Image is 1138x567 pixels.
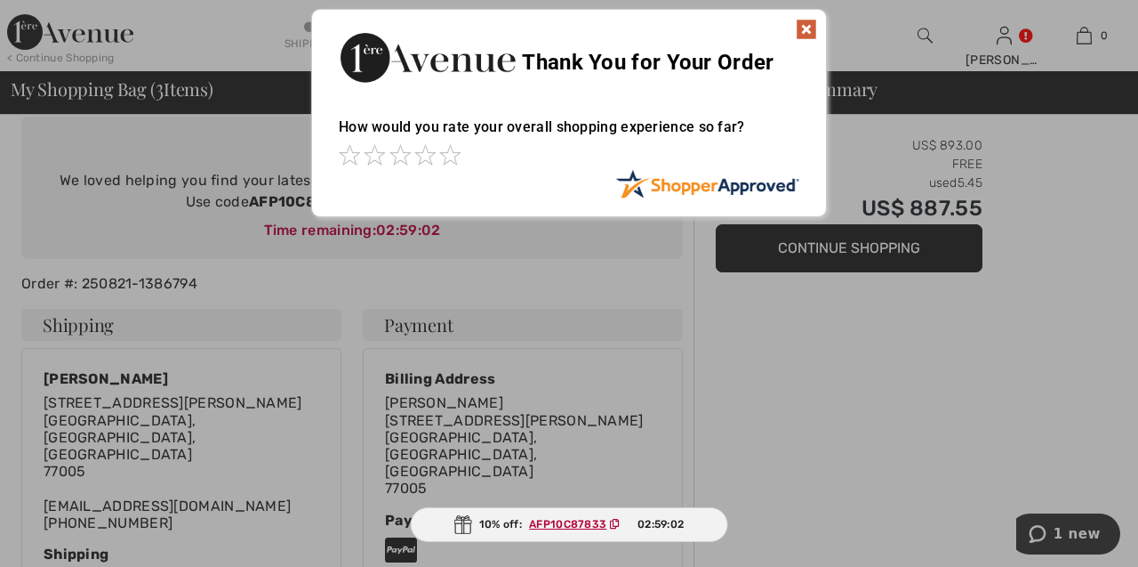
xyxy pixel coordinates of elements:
img: Gift.svg [454,515,472,534]
div: How would you rate your overall shopping experience so far? [339,101,799,169]
div: 10% off: [411,507,728,542]
ins: AFP10C87833 [529,518,606,531]
img: Thank You for Your Order [339,28,517,87]
img: x [796,19,817,40]
span: Thank You for Your Order [522,50,773,75]
span: 02:59:02 [637,516,684,532]
span: 1 new [37,12,84,28]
